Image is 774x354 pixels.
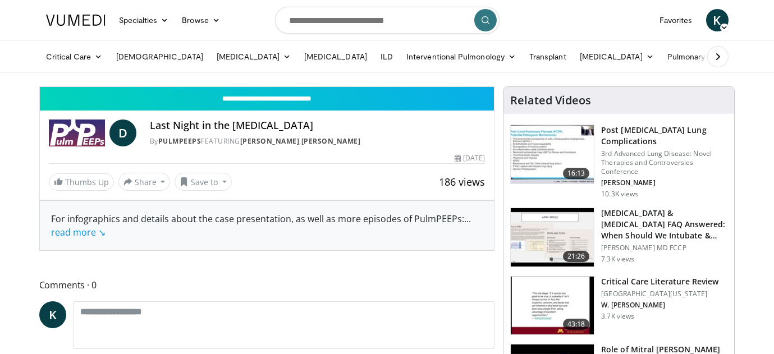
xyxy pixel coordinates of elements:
[563,168,590,179] span: 16:13
[39,45,109,68] a: Critical Care
[112,9,176,31] a: Specialties
[511,277,594,335] img: 1d1ca009-d6ac-44bf-b092-5eca21ea4ff6.150x105_q85_crop-smart_upscale.jpg
[706,9,729,31] a: K
[455,153,485,163] div: [DATE]
[150,119,486,132] h4: Last Night in the [MEDICAL_DATA]
[601,208,727,241] h3: [MEDICAL_DATA] & [MEDICAL_DATA] FAQ Answered: When Should We Intubate & How Do We Adj…
[601,312,634,321] p: 3.7K views
[601,149,727,176] p: 3rd Advanced Lung Disease: Novel Therapies and Controversies Conference
[661,45,758,68] a: Pulmonary Infection
[511,125,594,183] img: 667297da-f7fe-4586-84bf-5aeb1aa9adcb.150x105_q85_crop-smart_upscale.jpg
[573,45,661,68] a: [MEDICAL_DATA]
[175,173,232,191] button: Save to
[510,94,591,107] h4: Related Videos
[150,136,486,146] div: By FEATURING ,
[601,243,727,252] p: [PERSON_NAME] MD FCCP
[39,278,495,292] span: Comments 0
[49,173,114,191] a: Thumbs Up
[439,175,485,189] span: 186 views
[39,301,66,328] a: K
[210,45,297,68] a: [MEDICAL_DATA]
[49,119,105,146] img: PulmPEEPs
[297,45,374,68] a: [MEDICAL_DATA]
[510,125,727,199] a: 16:13 Post [MEDICAL_DATA] Lung Complications 3rd Advanced Lung Disease: Novel Therapies and Contr...
[51,226,106,238] a: read more ↘
[46,15,106,26] img: VuMedi Logo
[109,45,210,68] a: [DEMOGRAPHIC_DATA]
[275,7,500,34] input: Search topics, interventions
[601,190,638,199] p: 10.3K views
[510,208,727,267] a: 21:26 [MEDICAL_DATA] & [MEDICAL_DATA] FAQ Answered: When Should We Intubate & How Do We Adj… [PER...
[601,276,718,287] h3: Critical Care Literature Review
[158,136,201,146] a: PulmPEEPs
[510,276,727,335] a: 43:18 Critical Care Literature Review [GEOGRAPHIC_DATA][US_STATE] W. [PERSON_NAME] 3.7K views
[601,125,727,147] h3: Post [MEDICAL_DATA] Lung Complications
[563,251,590,262] span: 21:26
[374,45,400,68] a: ILD
[601,178,727,187] p: [PERSON_NAME]
[653,9,699,31] a: Favorites
[511,208,594,266] img: 0f7493d4-2bdb-4f17-83da-bd9accc2ebef.150x105_q85_crop-smart_upscale.jpg
[523,45,573,68] a: Transplant
[601,301,718,310] p: W. [PERSON_NAME]
[301,136,361,146] a: [PERSON_NAME]
[109,119,136,146] a: D
[240,136,300,146] a: [PERSON_NAME]
[563,319,590,330] span: 43:18
[51,212,483,239] div: For infographics and details about the case presentation, as well as more episodes of PulmPEEPs:
[175,9,227,31] a: Browse
[118,173,171,191] button: Share
[400,45,523,68] a: Interventional Pulmonology
[601,289,718,298] p: [GEOGRAPHIC_DATA][US_STATE]
[601,255,634,264] p: 7.3K views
